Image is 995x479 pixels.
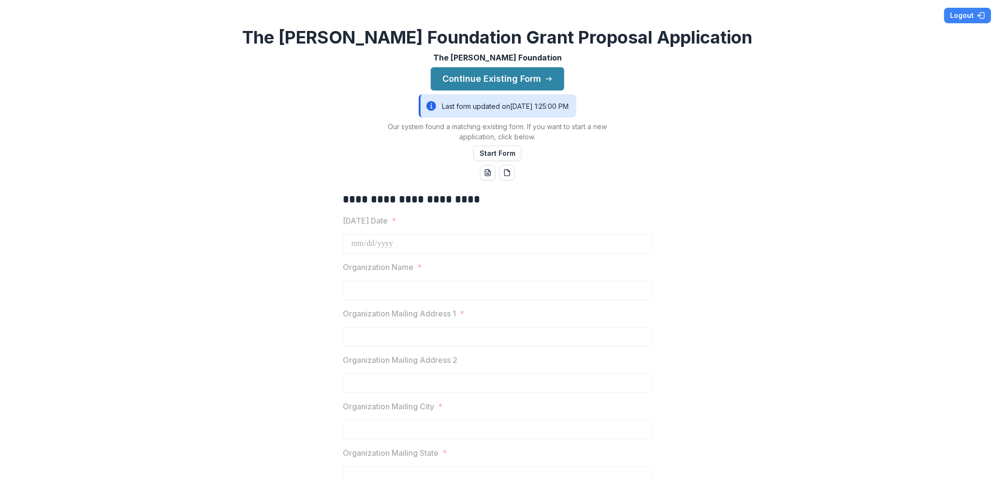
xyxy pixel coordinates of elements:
p: The [PERSON_NAME] Foundation [433,52,562,63]
p: Organization Mailing City [343,401,434,412]
button: Logout [944,8,991,23]
button: word-download [480,165,496,180]
p: Organization Mailing State [343,447,439,459]
button: Continue Existing Form [431,67,564,90]
div: Last form updated on [DATE] 1:25:00 PM [419,94,576,118]
h2: The [PERSON_NAME] Foundation Grant Proposal Application [243,27,753,48]
p: Organization Mailing Address 2 [343,354,457,366]
button: pdf-download [499,165,515,180]
p: [DATE] Date [343,215,388,226]
p: Organization Mailing Address 1 [343,308,456,319]
p: Our system found a matching existing form. If you want to start a new application, click below. [377,121,618,142]
p: Organization Name [343,261,413,273]
button: Start Form [473,146,522,161]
